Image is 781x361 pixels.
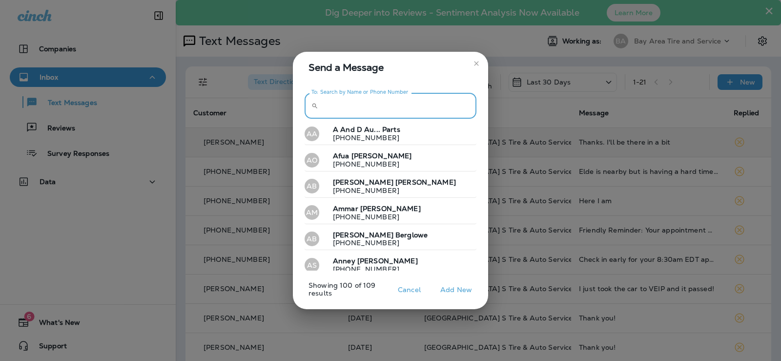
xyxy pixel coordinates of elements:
[289,281,391,305] p: Showing 100 of 109 results
[351,151,412,160] span: [PERSON_NAME]
[391,282,428,297] button: Cancel
[360,204,421,213] span: [PERSON_NAME]
[395,178,456,187] span: [PERSON_NAME]
[305,258,319,273] div: AS
[382,125,400,134] span: Parts
[333,231,393,239] span: [PERSON_NAME]
[305,127,319,141] div: AA
[357,256,418,265] span: [PERSON_NAME]
[395,231,428,239] span: Berglowe
[305,205,319,220] div: AM
[305,232,319,246] div: AB
[325,160,412,168] p: [PHONE_NUMBER]
[333,256,355,265] span: Anney
[305,254,476,276] button: ASAnney [PERSON_NAME][PHONE_NUMBER]
[305,149,476,171] button: AOAfua [PERSON_NAME][PHONE_NUMBER]
[305,202,476,224] button: AMAmmar [PERSON_NAME][PHONE_NUMBER]
[325,265,418,273] p: [PHONE_NUMBER]
[308,60,476,75] span: Send a Message
[333,178,393,187] span: [PERSON_NAME]
[333,125,380,134] span: A And D Au...
[325,239,428,247] p: [PHONE_NUMBER]
[305,175,476,198] button: AB[PERSON_NAME] [PERSON_NAME][PHONE_NUMBER]
[333,204,358,213] span: Ammar
[325,187,456,194] p: [PHONE_NUMBER]
[469,56,484,71] button: close
[325,134,400,142] p: [PHONE_NUMBER]
[333,151,349,160] span: Afua
[435,282,477,297] button: Add New
[305,228,476,251] button: AB[PERSON_NAME] Berglowe[PHONE_NUMBER]
[305,153,319,168] div: AO
[305,179,319,193] div: AB
[311,88,409,96] label: To: Search by Name or Phone Number
[325,213,421,221] p: [PHONE_NUMBER]
[305,123,476,145] button: AAA And D Au... Parts[PHONE_NUMBER]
